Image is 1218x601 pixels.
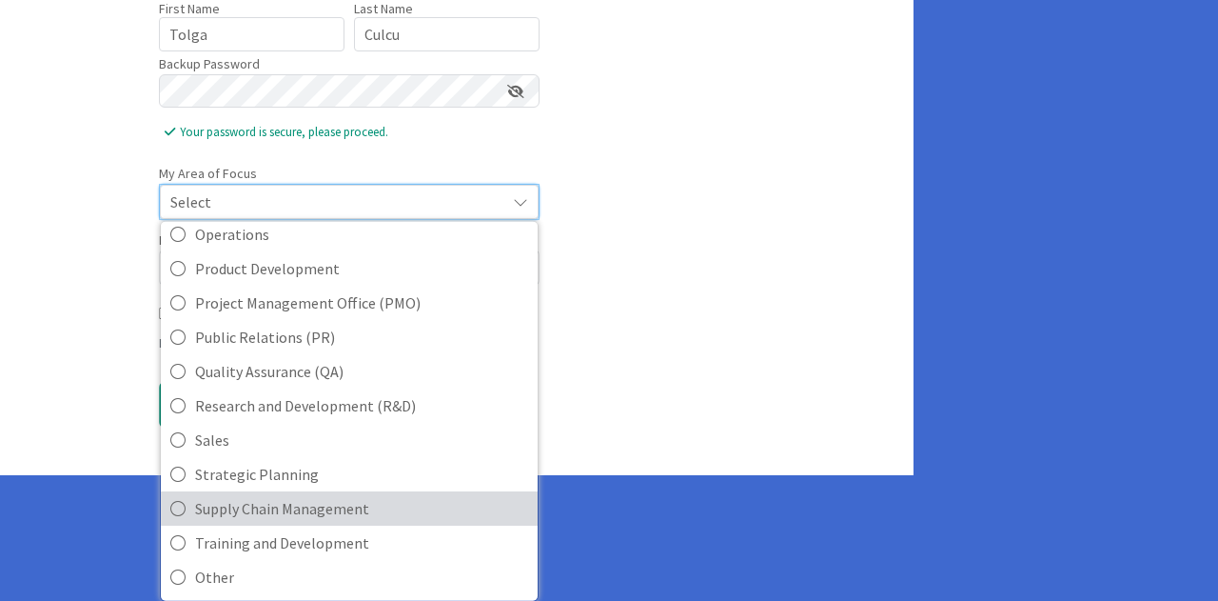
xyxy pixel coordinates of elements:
div: By continuing you agree to the and [159,333,756,353]
a: Project Management Office (PMO) [161,286,538,320]
a: Sales [161,423,538,457]
span: Supply Chain Management [195,494,528,523]
div: Localization Settings [159,304,756,324]
span: Your password is secure, please proceed. [165,123,540,142]
a: Supply Chain Management [161,491,538,526]
a: Product Development [161,251,538,286]
span: Quality Assurance (QA) [195,357,528,386]
span: Public Relations (PR) [195,323,528,351]
label: Backup Password [159,54,260,74]
span: Sales [195,426,528,454]
label: My Area of Focus [159,164,257,184]
span: Research and Development (R&D) [195,391,528,420]
span: Project Management Office (PMO) [195,289,528,317]
a: Strategic Planning [161,457,538,491]
a: Operations [161,217,538,251]
a: Public Relations (PR) [161,320,538,354]
span: Training and Development [195,529,528,557]
label: My Primary Role [159,230,250,250]
span: Operations [195,220,528,249]
a: Training and Development [161,526,538,560]
span: Select [170,189,496,215]
a: Other [161,560,538,594]
a: Quality Assurance (QA) [161,354,538,389]
button: Continue [159,382,349,428]
span: Strategic Planning [195,460,528,489]
span: Product Development [195,254,528,283]
span: Other [195,563,528,591]
a: Research and Development (R&D) [161,389,538,423]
